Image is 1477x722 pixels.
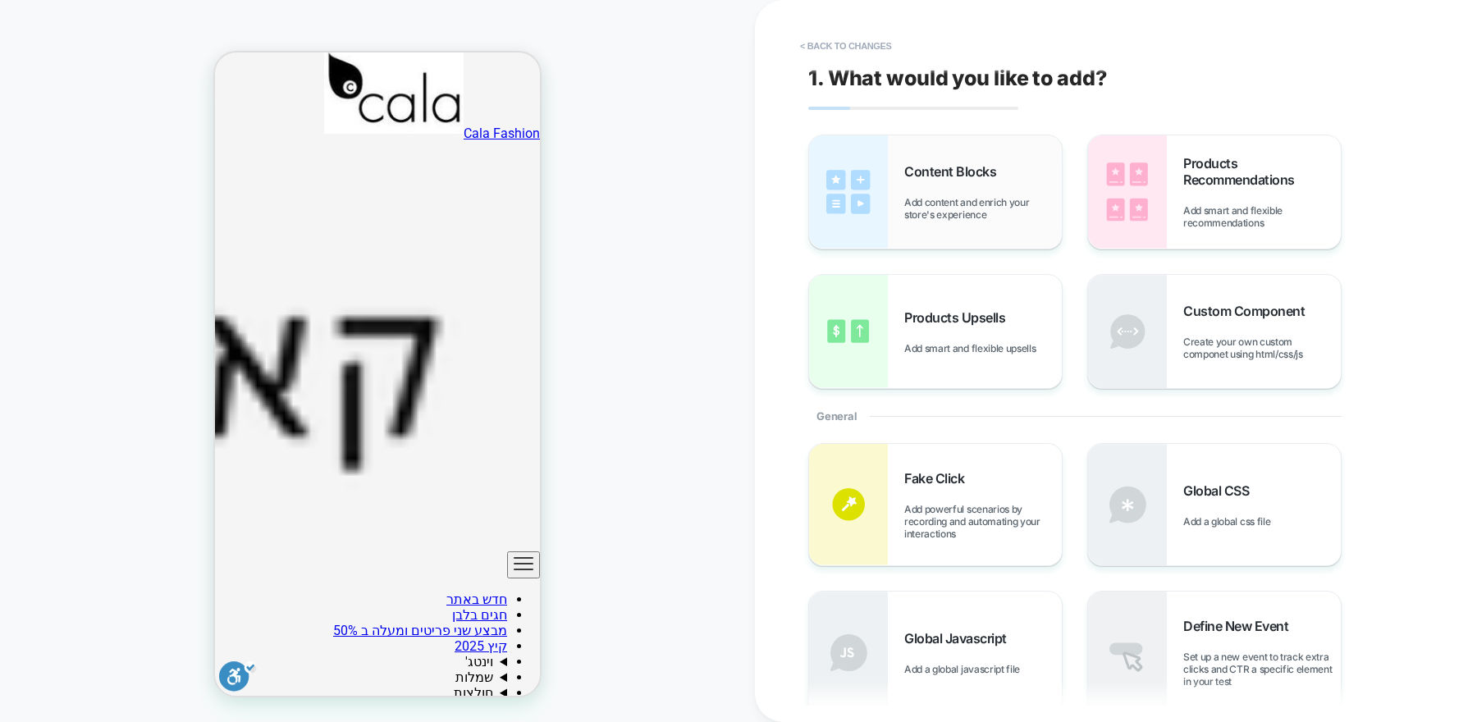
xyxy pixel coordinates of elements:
[904,163,1004,180] span: Content Blocks
[1183,651,1341,688] span: Set up a new event to track extra clicks and CTR a specific element in your test
[904,470,972,487] span: Fake Click
[231,539,292,555] a: חדש באתר
[904,630,1015,647] span: Global Javascript
[792,33,900,59] button: < Back to changes
[237,555,292,570] a: חגים בלבן
[249,73,325,89] span: Cala Fashion
[1183,336,1341,360] span: Create your own custom componet using html/css/js
[1183,155,1341,188] span: Products Recommendations
[1183,482,1257,499] span: Global CSS
[118,570,292,586] a: מבצע שני פריטים ומעלה ב 50%
[1183,618,1296,634] span: Define New Event
[1183,204,1341,229] span: Add smart and flexible recommendations
[1183,515,1278,528] span: Add a global css file
[904,309,1013,326] span: Products Upsells
[4,609,42,644] button: סרגל נגישות
[1183,303,1313,319] span: Custom Component
[904,342,1044,354] span: Add smart and flexible upsells
[904,503,1062,540] span: Add powerful scenarios by recording and automating your interactions
[240,586,292,601] a: קיץ 2025
[904,663,1028,675] span: Add a global javascript file
[808,66,1107,90] span: 1. What would you like to add?
[904,196,1062,221] span: Add content and enrich your store's experience
[808,389,1342,443] div: General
